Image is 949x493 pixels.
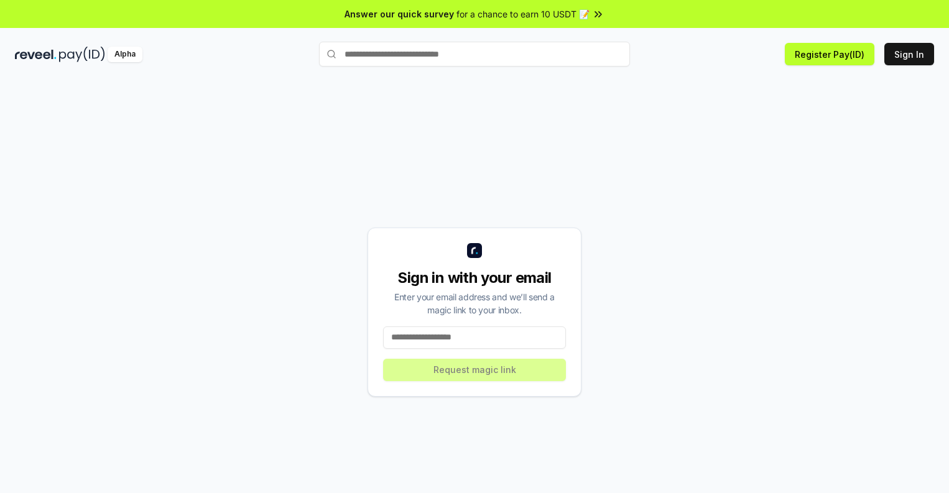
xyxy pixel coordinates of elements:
div: Alpha [108,47,142,62]
span: Answer our quick survey [345,7,454,21]
span: for a chance to earn 10 USDT 📝 [456,7,590,21]
button: Sign In [884,43,934,65]
img: pay_id [59,47,105,62]
img: logo_small [467,243,482,258]
div: Sign in with your email [383,268,566,288]
div: Enter your email address and we’ll send a magic link to your inbox. [383,290,566,316]
button: Register Pay(ID) [785,43,874,65]
img: reveel_dark [15,47,57,62]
